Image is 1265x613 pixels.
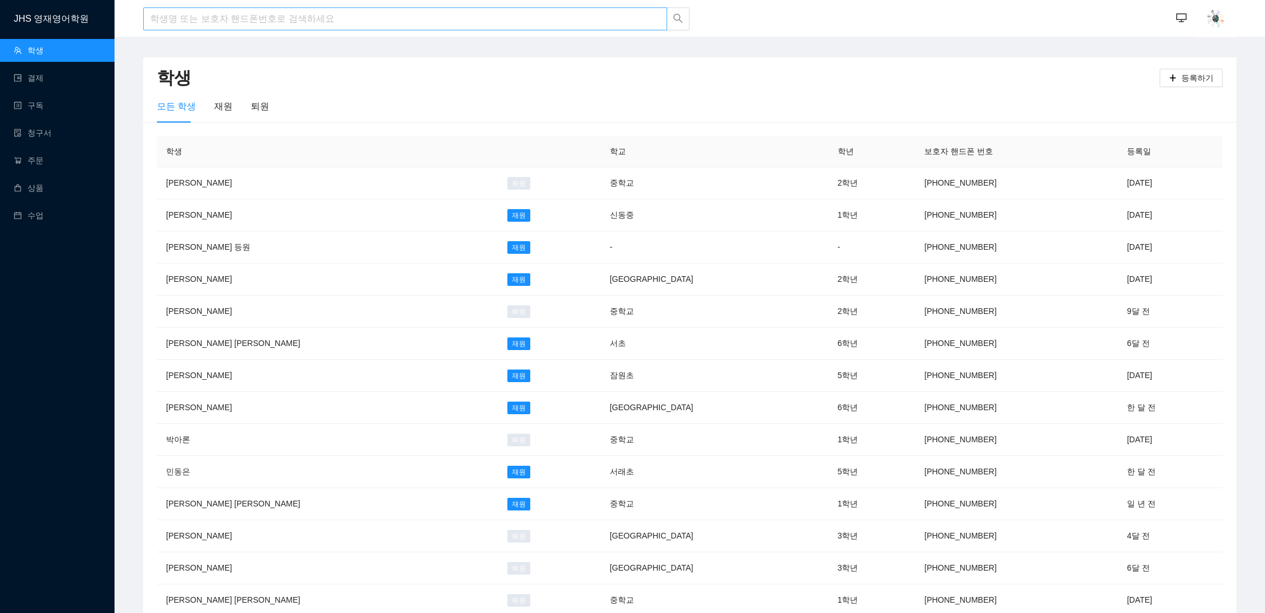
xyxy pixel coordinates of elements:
[601,328,829,360] td: 서초
[251,99,269,113] div: 퇴원
[829,231,916,264] td: -
[1118,520,1223,552] td: 4달 전
[507,177,530,190] span: 퇴원
[157,167,498,199] td: [PERSON_NAME]
[829,136,916,167] th: 학년
[507,305,530,318] span: 퇴원
[14,156,44,165] a: shopping-cart주문
[157,199,498,231] td: [PERSON_NAME]
[14,183,44,192] a: shopping상품
[14,211,44,220] a: calendar수업
[157,424,498,456] td: 박아론
[829,167,916,199] td: 2학년
[915,552,1118,584] td: [PHONE_NUMBER]
[157,392,498,424] td: [PERSON_NAME]
[601,296,829,328] td: 중학교
[667,7,689,30] button: search
[1118,552,1223,584] td: 6달 전
[915,231,1118,264] td: [PHONE_NUMBER]
[601,552,829,584] td: [GEOGRAPHIC_DATA]
[157,264,498,296] td: [PERSON_NAME]
[1118,199,1223,231] td: [DATE]
[1118,328,1223,360] td: 6달 전
[829,456,916,488] td: 5학년
[601,456,829,488] td: 서래초
[915,456,1118,488] td: [PHONE_NUMBER]
[507,466,530,478] span: 재원
[915,488,1118,520] td: [PHONE_NUMBER]
[601,167,829,199] td: 중학교
[673,13,683,25] span: search
[829,264,916,296] td: 2학년
[157,360,498,392] td: [PERSON_NAME]
[829,392,916,424] td: 6학년
[601,424,829,456] td: 중학교
[915,296,1118,328] td: [PHONE_NUMBER]
[1118,488,1223,520] td: 일 년 전
[1118,424,1223,456] td: [DATE]
[1118,392,1223,424] td: 한 달 전
[1118,167,1223,199] td: [DATE]
[1169,74,1177,83] span: plus
[1207,10,1225,28] img: AAuE7mDoXpCatjYbFsrPngRLKPRV3HObE7Eyr2hcbN-bOg
[915,424,1118,456] td: [PHONE_NUMBER]
[157,99,196,113] div: 모든 학생
[601,231,829,264] td: -
[507,273,530,286] span: 재원
[1118,264,1223,296] td: [DATE]
[1118,231,1223,264] td: [DATE]
[507,594,530,607] span: 퇴원
[214,99,232,113] div: 재원
[1118,136,1223,167] th: 등록일
[915,167,1118,199] td: [PHONE_NUMBER]
[601,488,829,520] td: 중학교
[601,264,829,296] td: [GEOGRAPHIC_DATA]
[507,337,530,350] span: 재원
[1170,7,1193,30] button: desktop
[829,424,916,456] td: 1학년
[915,392,1118,424] td: [PHONE_NUMBER]
[829,552,916,584] td: 3학년
[507,562,530,575] span: 퇴원
[601,392,829,424] td: [GEOGRAPHIC_DATA]
[157,296,498,328] td: [PERSON_NAME]
[601,360,829,392] td: 잠원초
[829,296,916,328] td: 2학년
[157,66,1160,90] h2: 학생
[157,328,498,360] td: [PERSON_NAME] [PERSON_NAME]
[829,360,916,392] td: 5학년
[507,209,530,222] span: 재원
[507,434,530,446] span: 퇴원
[507,530,530,543] span: 퇴원
[601,520,829,552] td: [GEOGRAPHIC_DATA]
[157,231,498,264] td: [PERSON_NAME] 등원
[14,73,44,82] a: wallet결제
[14,46,44,55] a: team학생
[1181,72,1213,84] span: 등록하기
[157,456,498,488] td: 민동은
[915,520,1118,552] td: [PHONE_NUMBER]
[1118,360,1223,392] td: [DATE]
[915,264,1118,296] td: [PHONE_NUMBER]
[829,199,916,231] td: 1학년
[829,520,916,552] td: 3학년
[157,552,498,584] td: [PERSON_NAME]
[915,360,1118,392] td: [PHONE_NUMBER]
[915,199,1118,231] td: [PHONE_NUMBER]
[157,488,498,520] td: [PERSON_NAME] [PERSON_NAME]
[14,101,44,110] a: profile구독
[1118,296,1223,328] td: 9달 전
[157,136,498,167] th: 학생
[915,136,1118,167] th: 보호자 핸드폰 번호
[507,402,530,414] span: 재원
[915,328,1118,360] td: [PHONE_NUMBER]
[507,498,530,510] span: 재원
[143,7,667,30] input: 학생명 또는 보호자 핸드폰번호로 검색하세요
[507,241,530,254] span: 재원
[601,199,829,231] td: 신동중
[1160,69,1223,87] button: plus등록하기
[1118,456,1223,488] td: 한 달 전
[14,128,52,137] a: file-done청구서
[157,520,498,552] td: [PERSON_NAME]
[601,136,829,167] th: 학교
